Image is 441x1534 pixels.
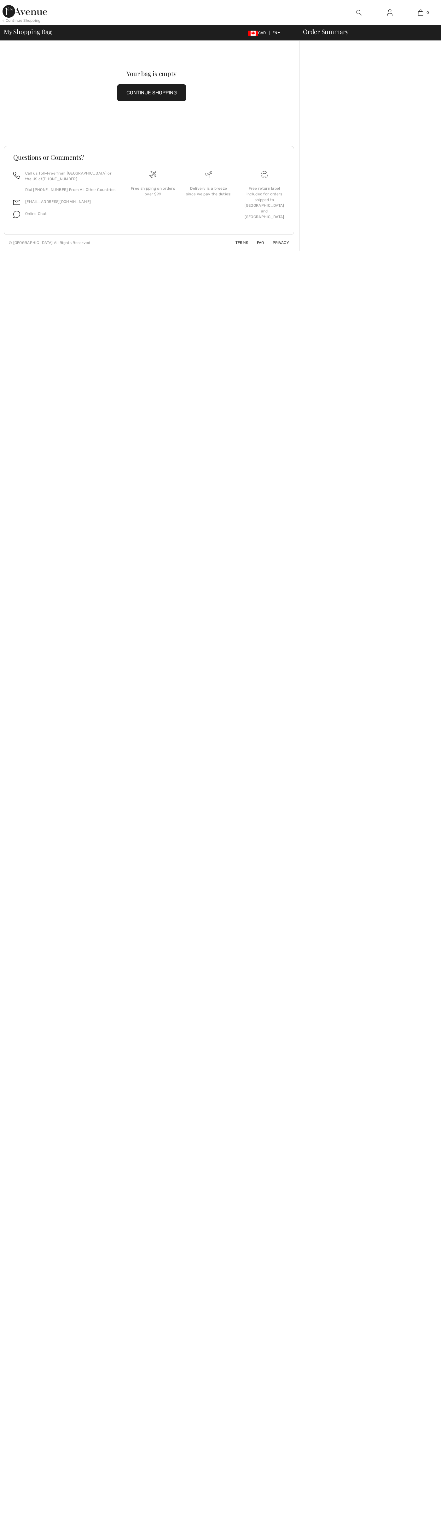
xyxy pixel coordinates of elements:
img: Canadian Dollar [248,31,258,36]
img: Free shipping on orders over $99 [261,171,268,178]
span: EN [272,31,280,35]
h3: Questions or Comments? [13,154,285,160]
img: chat [13,211,20,218]
a: [PHONE_NUMBER] [43,177,77,181]
img: My Bag [418,9,423,16]
span: CAD [248,31,269,35]
img: 1ère Avenue [3,5,47,18]
div: Free return label included for orders shipped to [GEOGRAPHIC_DATA] and [GEOGRAPHIC_DATA] [241,186,287,220]
p: Call us Toll-Free from [GEOGRAPHIC_DATA] or the US at [25,170,118,182]
a: Terms [228,241,248,245]
button: CONTINUE SHOPPING [117,84,186,101]
div: © [GEOGRAPHIC_DATA] All Rights Reserved [9,240,90,246]
img: Free shipping on orders over $99 [149,171,156,178]
span: 0 [426,10,429,15]
div: Your bag is empty [19,70,284,77]
span: My Shopping Bag [4,28,52,35]
div: < Continue Shopping [3,18,41,23]
a: [EMAIL_ADDRESS][DOMAIN_NAME] [25,199,91,204]
div: Free shipping on orders over $99 [130,186,176,197]
div: Order Summary [295,28,437,35]
a: 0 [405,9,436,16]
a: Sign In [382,9,397,17]
div: Delivery is a breeze since we pay the duties! [186,186,232,197]
img: My Info [387,9,392,16]
img: Delivery is a breeze since we pay the duties! [205,171,212,178]
a: Privacy [265,241,289,245]
img: search the website [356,9,362,16]
a: FAQ [249,241,264,245]
img: call [13,172,20,179]
p: Dial [PHONE_NUMBER] From All Other Countries [25,187,118,193]
img: email [13,199,20,206]
span: Online Chat [25,211,47,216]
